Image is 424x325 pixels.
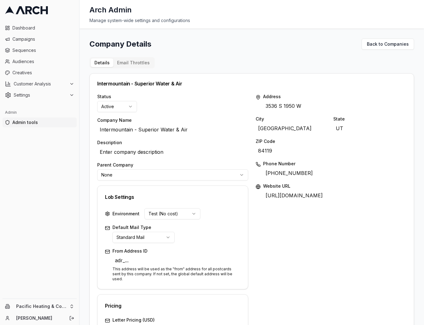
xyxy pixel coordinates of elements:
a: Sequences [2,45,77,55]
label: Phone Number [263,161,407,167]
a: Dashboard [2,23,77,33]
span: [URL][DOMAIN_NAME] [263,190,325,200]
label: From Address ID [112,248,240,254]
span: Intermountain - Superior Water & Air [97,125,190,135]
button: Customer Analysis [2,79,77,89]
span: Sequences [12,47,74,53]
span: Dashboard [12,25,74,31]
span: [PHONE_NUMBER] [263,168,315,178]
a: Campaigns [2,34,77,44]
span: Creatives [12,70,74,76]
label: State [333,116,406,122]
div: Intermountain - Superior Water & Air [97,81,406,86]
span: Enter company description [97,147,166,157]
label: Company Name [97,117,248,123]
label: City [256,116,329,122]
label: Default Mail Type [112,224,240,231]
div: Admin [2,108,77,117]
div: Pricing [105,302,240,309]
span: 84119 [256,146,275,156]
span: Audiences [12,58,74,65]
button: Settings [2,90,77,100]
label: Status [97,94,248,100]
div: Manage system-wide settings and configurations [89,17,414,24]
label: Address [263,94,407,100]
span: UT [333,123,346,133]
span: Pacific Heating & Cooling [16,304,67,309]
a: [PERSON_NAME] [16,315,62,321]
span: adr_... [112,255,131,265]
button: Details [91,58,113,67]
span: Settings [14,92,67,98]
a: Back to Companies [362,39,414,50]
label: Letter Pricing (USD) [112,317,240,323]
button: Log out [67,314,76,323]
span: Campaigns [12,36,74,42]
label: Description [97,140,248,146]
label: Website URL [263,183,407,189]
span: 3536 S 1950 W [263,101,304,111]
p: This address will be used as the "from" address for all postcards sent by this company. If not se... [112,267,240,282]
span: [GEOGRAPHIC_DATA] [256,123,314,133]
a: Admin tools [2,117,77,127]
label: Parent Company [97,162,248,168]
h1: Company Details [89,39,151,49]
span: Admin tools [12,119,74,126]
span: Customer Analysis [14,81,67,87]
a: Audiences [2,57,77,66]
h1: Arch Admin [89,5,132,15]
button: Email Throttles [113,58,153,67]
a: Creatives [2,68,77,78]
label: Environment [112,211,139,217]
label: ZIP Code [256,138,407,144]
div: Lob Settings [105,193,240,201]
button: Pacific Heating & Cooling [2,301,77,311]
